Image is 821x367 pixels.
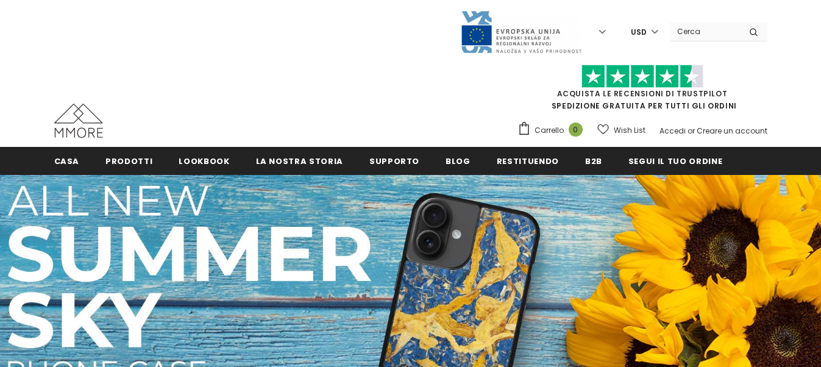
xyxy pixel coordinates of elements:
img: Javni Razpis [460,10,582,54]
a: Prodotti [105,147,152,174]
span: Prodotti [105,155,152,167]
span: Restituendo [497,155,559,167]
span: or [688,126,695,136]
span: Segui il tuo ordine [628,155,722,167]
span: B2B [585,155,602,167]
input: Search Site [670,23,740,40]
a: La nostra storia [256,147,343,174]
a: Lookbook [179,147,229,174]
a: Restituendo [497,147,559,174]
a: Accedi [659,126,686,136]
img: Casi MMORE [54,104,103,138]
span: SPEDIZIONE GRATUITA PER TUTTI GLI ORDINI [517,70,767,111]
span: Carrello [535,124,564,137]
img: Fidati di Pilot Stars [581,65,703,88]
a: Acquista le recensioni di TrustPilot [557,88,728,99]
span: La nostra storia [256,155,343,167]
a: Creare un account [697,126,767,136]
span: Blog [446,155,471,167]
a: Blog [446,147,471,174]
span: 0 [569,123,583,137]
a: supporto [369,147,419,174]
a: Segui il tuo ordine [628,147,722,174]
a: Wish List [597,119,645,141]
a: B2B [585,147,602,174]
span: supporto [369,155,419,167]
a: Casa [54,147,80,174]
span: Casa [54,155,80,167]
span: Lookbook [179,155,229,167]
span: Wish List [614,124,645,137]
a: Javni Razpis [460,26,582,37]
span: USD [631,26,647,38]
a: Carrello 0 [517,121,589,140]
